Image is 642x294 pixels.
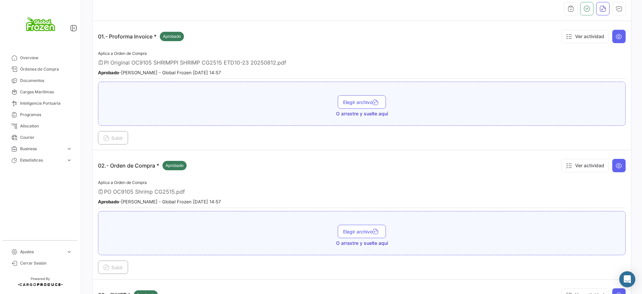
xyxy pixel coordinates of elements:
[5,120,75,132] a: Allocation
[343,229,381,234] span: Elegir archivo
[5,52,75,64] a: Overview
[20,89,72,95] span: Cargas Marítimas
[619,271,635,287] div: Abrir Intercom Messenger
[338,225,386,238] button: Elegir archivo
[66,157,72,163] span: expand_more
[20,249,64,255] span: Ajustes
[20,123,72,129] span: Allocation
[98,199,119,204] b: Aprobado
[104,59,286,66] span: PI Original OC9105 SHRIMPPI SHRIMP CG2515 ETD10-23 20250812.pdf
[20,55,72,61] span: Overview
[338,95,386,109] button: Elegir archivo
[561,159,609,172] button: Ver actividad
[20,157,64,163] span: Estadísticas
[66,249,72,255] span: expand_more
[98,199,221,204] small: - [PERSON_NAME] - Global Frozen [DATE] 14:57
[23,8,57,41] img: logo+global+frozen.png
[20,112,72,118] span: Programas
[20,78,72,84] span: Documentos
[5,98,75,109] a: Inteligencia Portuaria
[20,260,72,266] span: Cerrar Sesión
[98,180,147,185] span: Aplica a Orden de Compra
[166,163,184,169] span: Aprobado
[5,132,75,143] a: Courier
[98,131,128,144] button: Subir
[98,70,119,75] b: Aprobado
[5,86,75,98] a: Cargas Marítimas
[98,261,128,274] button: Subir
[103,265,123,270] span: Subir
[163,33,181,39] span: Aprobado
[66,146,72,152] span: expand_more
[5,75,75,86] a: Documentos
[5,64,75,75] a: Órdenes de Compra
[20,146,64,152] span: Business
[20,66,72,72] span: Órdenes de Compra
[5,109,75,120] a: Programas
[98,161,187,170] p: 02.- Orden de Compra *
[98,32,184,41] p: 01.- Proforma Invoice *
[20,134,72,140] span: Courier
[336,240,388,247] span: O arrastre y suelte aquí
[98,70,221,75] small: - [PERSON_NAME] - Global Frozen [DATE] 14:57
[561,30,609,43] button: Ver actividad
[336,110,388,117] span: O arrastre y suelte aquí
[104,188,185,195] span: PO OC9105 Shrimp CG2515.pdf
[98,51,147,56] span: Aplica a Orden de Compra
[20,100,72,106] span: Inteligencia Portuaria
[103,135,123,141] span: Subir
[343,99,381,105] span: Elegir archivo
